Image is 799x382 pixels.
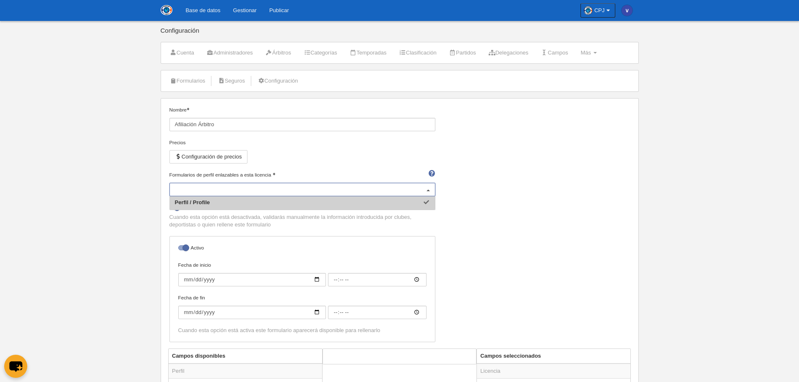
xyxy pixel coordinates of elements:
[169,213,435,229] p: Cuando esta opción está desactivada, validarás manualmente la información introducida por clubes,...
[580,3,615,18] a: CPJ
[165,47,199,59] a: Cuenta
[187,108,189,110] i: Obligatorio
[169,118,435,131] input: Nombre
[169,150,247,164] button: Configuración de precios
[169,139,435,146] div: Precios
[169,364,322,379] td: Perfil
[161,5,172,15] img: CPJ
[328,306,427,319] input: Fecha de fin
[580,49,591,56] span: Más
[161,27,639,42] div: Configuración
[253,75,302,87] a: Configuración
[165,75,210,87] a: Formularios
[169,106,435,131] label: Nombre
[169,171,435,179] label: Formularios de perfil enlazables a esta licencia
[178,273,326,286] input: Fecha de inicio
[395,47,441,59] a: Clasificación
[594,6,605,15] span: CPJ
[328,273,427,286] input: Fecha de inicio
[477,364,630,379] td: Licencia
[178,244,427,254] label: Activo
[202,47,258,59] a: Administradores
[584,6,592,15] img: OahAUokjtesP.30x30.jpg
[622,5,632,16] img: c2l6ZT0zMHgzMCZmcz05JnRleHQ9ViZiZz0zOTQ5YWI%3D.png
[536,47,573,59] a: Campos
[178,327,427,334] div: Cuando esta opción está activa este formulario aparecerá disponible para rellenarlo
[169,349,322,364] th: Campos disponibles
[261,47,296,59] a: Árbitros
[484,47,533,59] a: Delegaciones
[345,47,391,59] a: Temporadas
[477,349,630,364] th: Campos seleccionados
[178,306,326,319] input: Fecha de fin
[576,47,601,59] a: Más
[273,173,275,175] i: Obligatorio
[178,294,427,319] label: Fecha de fin
[4,355,27,378] button: chat-button
[445,47,481,59] a: Partidos
[299,47,342,59] a: Categorías
[178,261,427,286] label: Fecha de inicio
[175,199,210,205] span: Perfil / Profile
[213,75,250,87] a: Seguros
